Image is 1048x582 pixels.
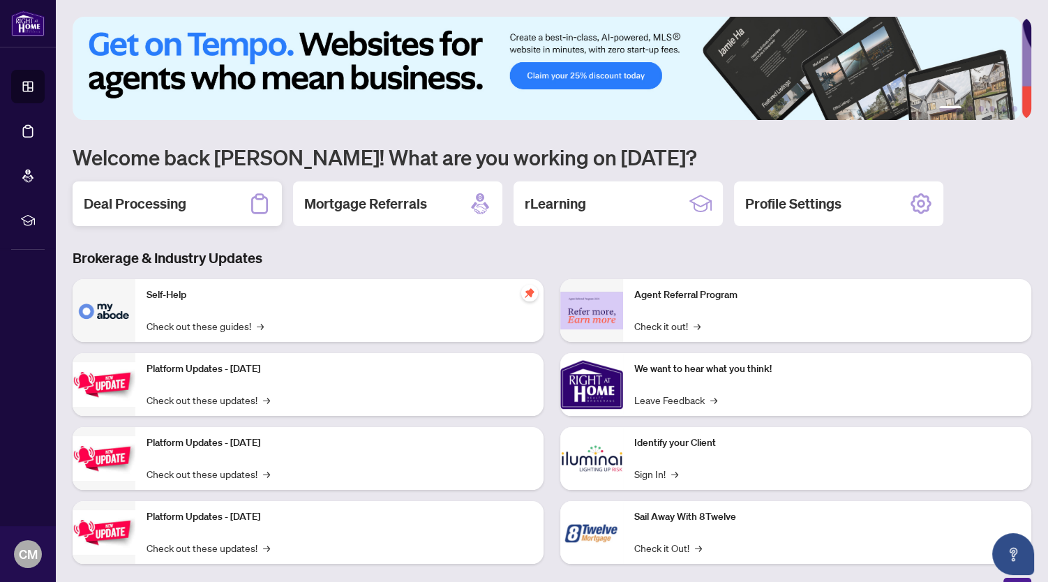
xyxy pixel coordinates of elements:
[695,540,702,555] span: →
[147,540,270,555] a: Check out these updates!→
[694,318,701,334] span: →
[1001,106,1006,112] button: 5
[521,285,538,301] span: pushpin
[84,194,186,214] h2: Deal Processing
[634,288,1020,303] p: Agent Referral Program
[560,501,623,564] img: Sail Away With 8Twelve
[560,353,623,416] img: We want to hear what you think!
[263,540,270,555] span: →
[147,509,532,525] p: Platform Updates - [DATE]
[634,361,1020,377] p: We want to hear what you think!
[263,466,270,482] span: →
[634,435,1020,451] p: Identify your Client
[989,106,995,112] button: 4
[73,362,135,406] img: Platform Updates - July 21, 2025
[1012,106,1017,112] button: 6
[304,194,427,214] h2: Mortgage Referrals
[257,318,264,334] span: →
[967,106,973,112] button: 2
[73,279,135,342] img: Self-Help
[147,392,270,408] a: Check out these updates!→
[147,318,264,334] a: Check out these guides!→
[710,392,717,408] span: →
[147,288,532,303] p: Self-Help
[73,436,135,480] img: Platform Updates - July 8, 2025
[671,466,678,482] span: →
[939,106,961,112] button: 1
[19,544,38,564] span: CM
[992,533,1034,575] button: Open asap
[634,540,702,555] a: Check it Out!→
[11,10,45,36] img: logo
[147,361,532,377] p: Platform Updates - [DATE]
[560,427,623,490] img: Identify your Client
[745,194,841,214] h2: Profile Settings
[634,509,1020,525] p: Sail Away With 8Twelve
[263,392,270,408] span: →
[147,435,532,451] p: Platform Updates - [DATE]
[560,292,623,330] img: Agent Referral Program
[525,194,586,214] h2: rLearning
[978,106,984,112] button: 3
[73,17,1021,120] img: Slide 0
[73,144,1031,170] h1: Welcome back [PERSON_NAME]! What are you working on [DATE]?
[73,248,1031,268] h3: Brokerage & Industry Updates
[73,510,135,554] img: Platform Updates - June 23, 2025
[634,392,717,408] a: Leave Feedback→
[634,318,701,334] a: Check it out!→
[634,466,678,482] a: Sign In!→
[147,466,270,482] a: Check out these updates!→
